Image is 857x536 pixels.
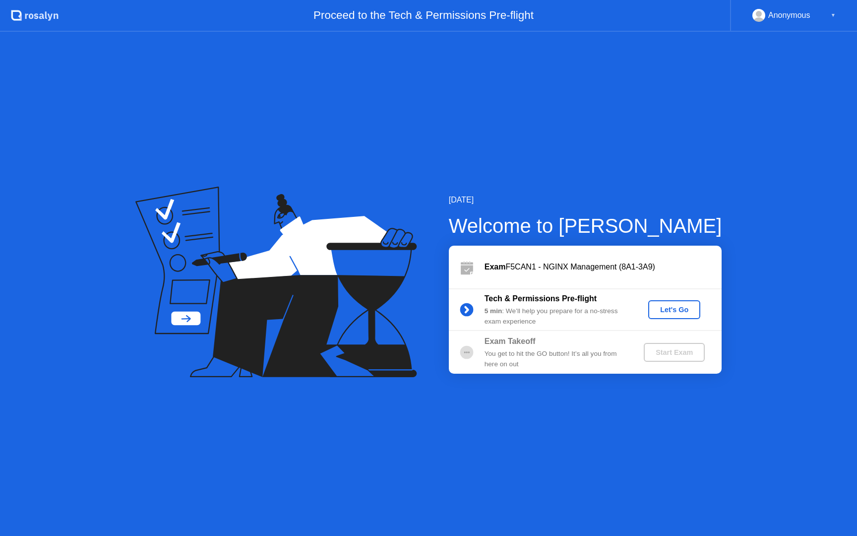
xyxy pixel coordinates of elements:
[449,194,722,206] div: [DATE]
[485,294,597,303] b: Tech & Permissions Pre-flight
[831,9,836,22] div: ▼
[652,306,696,314] div: Let's Go
[648,300,700,319] button: Let's Go
[485,261,722,273] div: F5CAN1 - NGINX Management (8A1-3A9)
[644,343,705,362] button: Start Exam
[485,307,502,315] b: 5 min
[449,211,722,241] div: Welcome to [PERSON_NAME]
[485,349,627,369] div: You get to hit the GO button! It’s all you from here on out
[768,9,810,22] div: Anonymous
[485,263,506,271] b: Exam
[485,306,627,327] div: : We’ll help you prepare for a no-stress exam experience
[485,337,536,345] b: Exam Takeoff
[648,348,701,356] div: Start Exam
